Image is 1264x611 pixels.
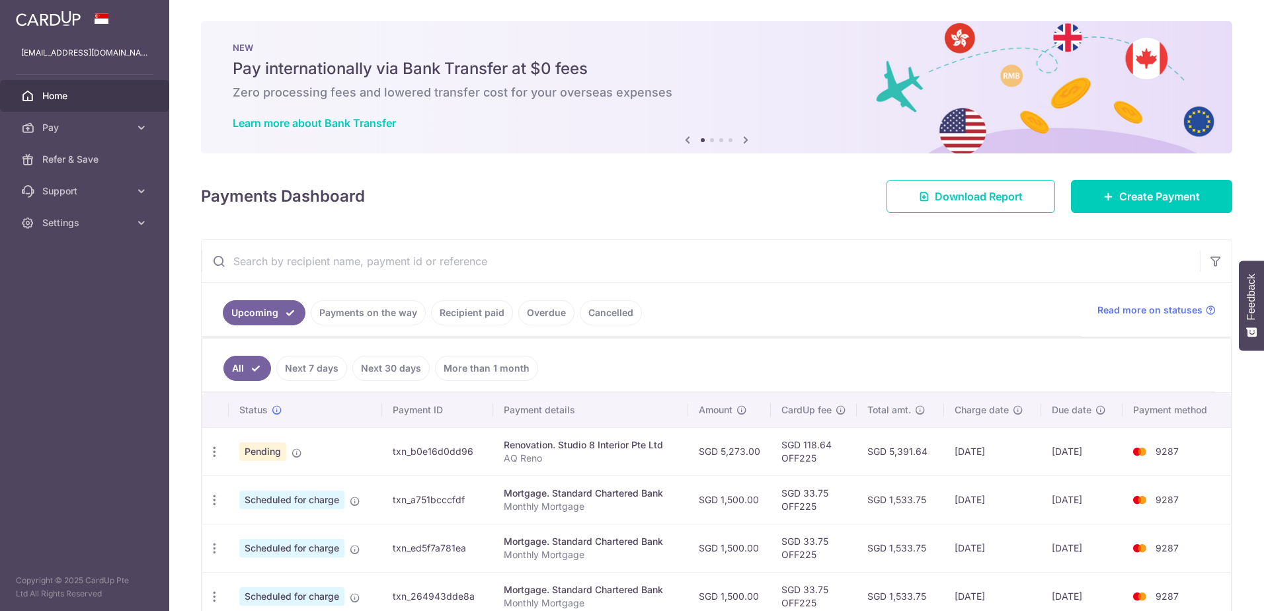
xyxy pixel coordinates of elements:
span: 9287 [1156,542,1179,553]
span: CardUp fee [781,403,832,417]
span: Pay [42,121,130,134]
span: Read more on statuses [1097,304,1203,317]
td: [DATE] [1041,524,1123,572]
a: Next 7 days [276,356,347,381]
div: Renovation. Studio 8 Interior Pte Ltd [504,438,677,452]
td: SGD 5,273.00 [688,427,771,475]
img: Bank Card [1126,444,1153,460]
a: All [223,356,271,381]
td: [DATE] [944,427,1041,475]
p: [EMAIL_ADDRESS][DOMAIN_NAME] [21,46,148,60]
p: AQ Reno [504,452,677,465]
th: Payment details [493,393,688,427]
span: Scheduled for charge [239,491,344,509]
h5: Pay internationally via Bank Transfer at $0 fees [233,58,1201,79]
a: Recipient paid [431,300,513,325]
p: Monthly Mortgage [504,596,677,610]
span: Create Payment [1119,188,1200,204]
a: Cancelled [580,300,642,325]
td: SGD 1,500.00 [688,524,771,572]
span: Scheduled for charge [239,539,344,557]
img: Bank Card [1126,492,1153,508]
a: Download Report [887,180,1055,213]
td: [DATE] [1041,475,1123,524]
span: Charge date [955,403,1009,417]
td: txn_ed5f7a781ea [382,524,493,572]
span: Due date [1052,403,1091,417]
span: Scheduled for charge [239,587,344,606]
h4: Payments Dashboard [201,184,365,208]
a: Overdue [518,300,574,325]
span: Settings [42,216,130,229]
td: [DATE] [944,475,1041,524]
td: txn_a751bcccfdf [382,475,493,524]
div: Mortgage. Standard Chartered Bank [504,535,677,548]
div: Mortgage. Standard Chartered Bank [504,583,677,596]
span: 9287 [1156,446,1179,457]
span: Pending [239,442,286,461]
p: Monthly Mortgage [504,548,677,561]
p: Monthly Mortgage [504,500,677,513]
a: Learn more about Bank Transfer [233,116,396,130]
a: Upcoming [223,300,305,325]
span: Refer & Save [42,153,130,166]
p: NEW [233,42,1201,53]
a: Payments on the way [311,300,426,325]
span: Support [42,184,130,198]
td: SGD 1,500.00 [688,475,771,524]
td: SGD 118.64 OFF225 [771,427,857,475]
button: Feedback - Show survey [1239,261,1264,350]
a: Next 30 days [352,356,430,381]
td: txn_b0e16d0dd96 [382,427,493,475]
th: Payment ID [382,393,493,427]
img: Bank Card [1126,540,1153,556]
td: [DATE] [944,524,1041,572]
td: [DATE] [1041,427,1123,475]
input: Search by recipient name, payment id or reference [202,240,1200,282]
img: CardUp [16,11,81,26]
span: Amount [699,403,732,417]
td: SGD 33.75 OFF225 [771,475,857,524]
td: SGD 1,533.75 [857,475,945,524]
td: SGD 5,391.64 [857,427,945,475]
img: Bank Card [1126,589,1153,604]
span: 9287 [1156,591,1179,602]
h6: Zero processing fees and lowered transfer cost for your overseas expenses [233,85,1201,101]
span: Home [42,89,130,102]
td: SGD 33.75 OFF225 [771,524,857,572]
a: Create Payment [1071,180,1232,213]
a: Read more on statuses [1097,304,1216,317]
th: Payment method [1123,393,1231,427]
span: Status [239,403,268,417]
td: SGD 1,533.75 [857,524,945,572]
span: Feedback [1245,274,1257,320]
span: 9287 [1156,494,1179,505]
span: Total amt. [867,403,911,417]
div: Mortgage. Standard Chartered Bank [504,487,677,500]
img: Bank transfer banner [201,21,1232,153]
span: Download Report [935,188,1023,204]
a: More than 1 month [435,356,538,381]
